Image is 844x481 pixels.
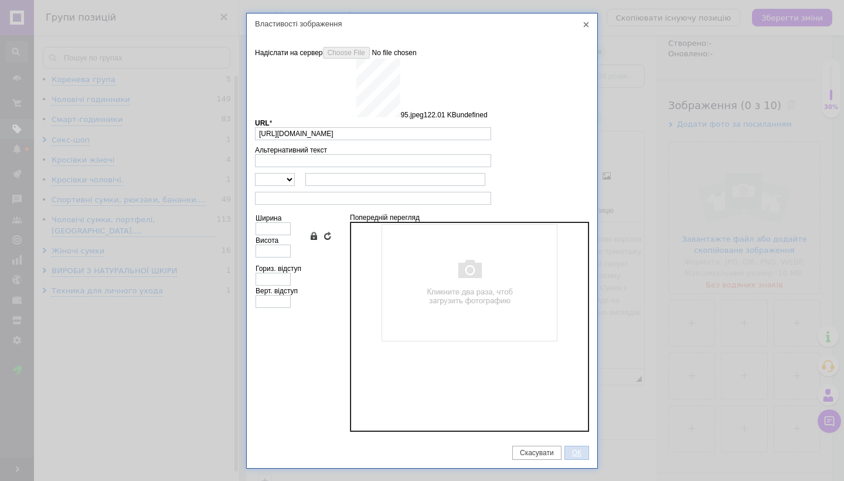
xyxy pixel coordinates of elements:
div: Властивості зображення [247,13,597,34]
a: Зберегти пропорції [309,231,318,240]
label: Висота [256,236,278,245]
strong: Hermes [93,12,135,25]
label: Альтернативний текст [255,146,327,154]
label: Верт. відступ [256,287,298,295]
span: Скасувати [513,449,561,457]
span: Надіслати на сервер [255,49,323,57]
label: URL [255,119,272,127]
a: ОК [564,446,589,460]
label: Ширина [256,214,281,222]
label: Надіслати на сервер [255,47,456,59]
button: undefined [457,111,488,119]
h2: Чоловіча сумка — елегантність у кожній деталі [12,12,175,39]
a: Очистити поля розмірів [323,231,332,240]
a: Закрити [581,19,591,30]
div: Інформація про зображення [255,44,589,438]
span: ОК [565,449,588,457]
a: Скасувати [512,446,561,460]
td: 95.jpeg [400,59,423,119]
td: 122.01 KB [424,59,457,119]
div: Попередній перегляд [350,214,588,432]
label: Гориз. відступ [256,265,301,273]
input: Надіслати на сервер [323,47,456,59]
body: Редактор, 93A7C088-B076-4D85-83EE-7B358E207DF7 [12,12,175,24]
